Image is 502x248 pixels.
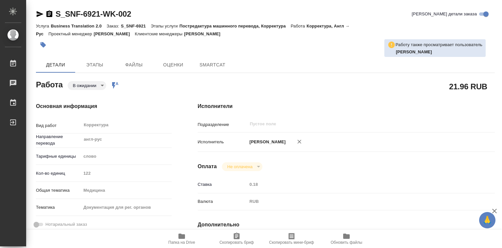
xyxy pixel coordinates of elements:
span: 🙏 [482,213,493,227]
p: Проектный менеджер [48,31,93,36]
button: Скопировать бриф [209,230,264,248]
div: Медицина [81,185,171,196]
button: Скопировать ссылку [45,10,53,18]
span: Папка на Drive [168,240,195,245]
button: Обновить файлы [319,230,374,248]
h4: Основная информация [36,102,172,110]
p: [PERSON_NAME] [94,31,135,36]
input: Пустое поле [81,168,171,178]
input: Пустое поле [247,180,470,189]
button: Скопировать ссылку для ЯМессенджера [36,10,44,18]
p: Клиентские менеджеры [135,31,184,36]
h2: 21.96 RUB [449,81,487,92]
h2: Работа [36,78,63,90]
p: Вид работ [36,122,81,129]
b: [PERSON_NAME] [396,49,432,54]
input: Пустое поле [249,120,455,128]
button: Скопировать мини-бриф [264,230,319,248]
div: В ожидании [68,81,106,90]
p: Ставка [198,181,247,188]
p: Общая тематика [36,187,81,194]
h4: Исполнители [198,102,495,110]
button: В ожидании [71,83,98,88]
span: Этапы [79,61,110,69]
button: 🙏 [479,212,495,228]
span: SmartCat [197,61,228,69]
p: Подразделение [198,121,247,128]
p: [PERSON_NAME] [184,31,225,36]
h4: Оплата [198,163,217,170]
span: Нотариальный заказ [45,221,87,228]
button: Папка на Drive [154,230,209,248]
span: Оценки [158,61,189,69]
p: Валюта [198,198,247,205]
div: RUB [247,196,470,207]
button: Удалить исполнителя [292,134,307,149]
p: Услуга [36,24,51,28]
p: Работа [291,24,307,28]
button: Не оплачена [225,164,254,169]
span: Скопировать бриф [219,240,254,245]
div: слово [81,151,171,162]
button: Добавить тэг [36,38,50,52]
p: Кол-во единиц [36,170,81,177]
p: Заказ: [107,24,121,28]
div: В ожидании [222,162,262,171]
div: Документация для рег. органов [81,202,171,213]
span: Скопировать мини-бриф [269,240,314,245]
a: S_SNF-6921-WK-002 [56,9,131,18]
p: Направление перевода [36,133,81,147]
p: [PERSON_NAME] [247,139,286,145]
p: Business Translation 2.0 [51,24,107,28]
h4: Дополнительно [198,221,495,229]
span: Обновить файлы [331,240,362,245]
p: Исполнитель [198,139,247,145]
span: Детали [40,61,71,69]
p: S_SNF-6921 [121,24,151,28]
p: Постредактура машинного перевода, Корректура [179,24,291,28]
p: Горшкова Валентина [396,49,482,55]
span: [PERSON_NAME] детали заказа [412,11,477,17]
p: Работу также просматривает пользователь [395,42,482,48]
p: Тематика [36,204,81,211]
p: Этапы услуги [151,24,179,28]
span: Файлы [118,61,150,69]
p: Тарифные единицы [36,153,81,160]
